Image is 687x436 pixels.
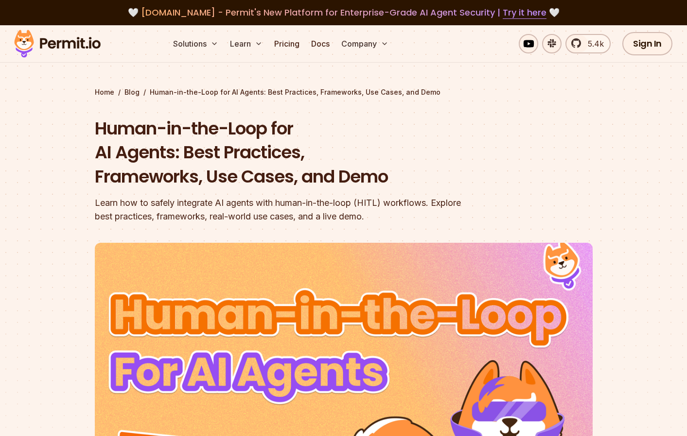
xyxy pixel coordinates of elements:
[565,34,611,53] a: 5.4k
[95,196,468,223] div: Learn how to safely integrate AI agents with human-in-the-loop (HITL) workflows. Explore best pra...
[226,34,266,53] button: Learn
[337,34,392,53] button: Company
[169,34,222,53] button: Solutions
[141,6,546,18] span: [DOMAIN_NAME] - Permit's New Platform for Enterprise-Grade AI Agent Security |
[95,87,114,97] a: Home
[95,87,593,97] div: / /
[23,6,664,19] div: 🤍 🤍
[270,34,303,53] a: Pricing
[95,117,468,189] h1: Human-in-the-Loop for AI Agents: Best Practices, Frameworks, Use Cases, and Demo
[503,6,546,19] a: Try it here
[622,32,672,55] a: Sign In
[10,27,105,60] img: Permit logo
[124,87,140,97] a: Blog
[582,38,604,50] span: 5.4k
[307,34,334,53] a: Docs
